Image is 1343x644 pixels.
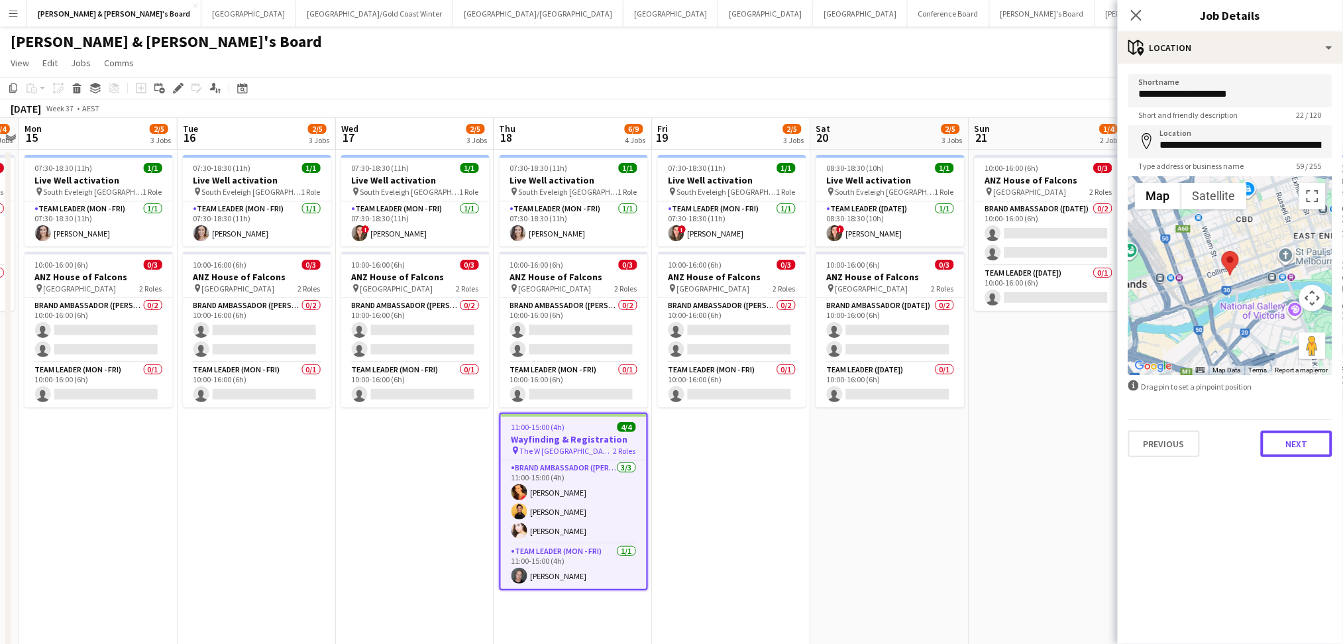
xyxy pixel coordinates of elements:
[1128,110,1249,120] span: Short and friendly description
[1196,366,1205,375] button: Keyboard shortcuts
[1275,366,1328,374] a: Report a map error
[201,1,296,27] button: [GEOGRAPHIC_DATA]
[1132,358,1175,375] img: Google
[453,1,623,27] button: [GEOGRAPHIC_DATA]/[GEOGRAPHIC_DATA]
[1261,431,1332,457] button: Next
[1095,1,1264,27] button: [PERSON_NAME] & [PERSON_NAME]'s Board
[1286,110,1332,120] span: 22 / 120
[1299,183,1326,209] button: Toggle fullscreen view
[1128,431,1200,457] button: Previous
[1118,32,1343,64] div: Location
[990,1,1095,27] button: [PERSON_NAME]'s Board
[1128,380,1332,393] div: Drag pin to set a pinpoint position
[296,1,453,27] button: [GEOGRAPHIC_DATA]/Gold Coast Winter
[813,1,908,27] button: [GEOGRAPHIC_DATA]
[1249,366,1267,374] a: Terms (opens in new tab)
[908,1,990,27] button: Conference Board
[623,1,718,27] button: [GEOGRAPHIC_DATA]
[1128,161,1255,171] span: Type address or business name
[1299,333,1326,359] button: Drag Pegman onto the map to open Street View
[718,1,813,27] button: [GEOGRAPHIC_DATA]
[1286,161,1332,171] span: 59 / 255
[1118,7,1343,24] h3: Job Details
[1299,285,1326,311] button: Map camera controls
[27,1,201,27] button: [PERSON_NAME] & [PERSON_NAME]'s Board
[1181,183,1247,209] button: Show satellite imagery
[1213,366,1241,375] button: Map Data
[1135,183,1181,209] button: Show street map
[1132,358,1175,375] a: Open this area in Google Maps (opens a new window)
